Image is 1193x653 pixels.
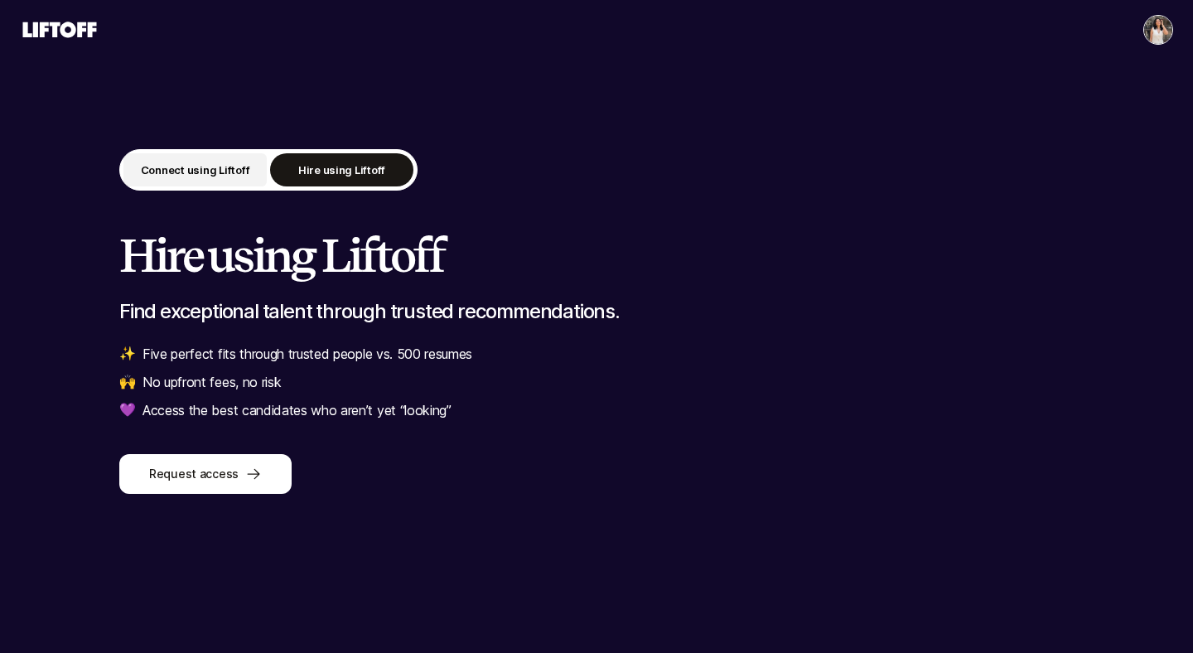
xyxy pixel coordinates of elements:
button: Request access [119,454,292,494]
p: No upfront fees, no risk [142,371,281,393]
p: Hire using Liftoff [298,162,385,178]
p: Connect using Liftoff [141,162,250,178]
span: 💜️ [119,399,136,421]
p: Find exceptional talent through trusted recommendations. [119,300,1074,323]
img: Mehak Garg [1144,16,1172,44]
h2: Hire using Liftoff [119,230,1074,280]
button: Mehak Garg [1143,15,1173,45]
p: Access the best candidates who aren’t yet “looking” [142,399,452,421]
span: ✨ [119,343,136,365]
span: 🙌 [119,371,136,393]
p: Five perfect fits through trusted people vs. 500 resumes [142,343,472,365]
a: Request access [119,454,1074,494]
